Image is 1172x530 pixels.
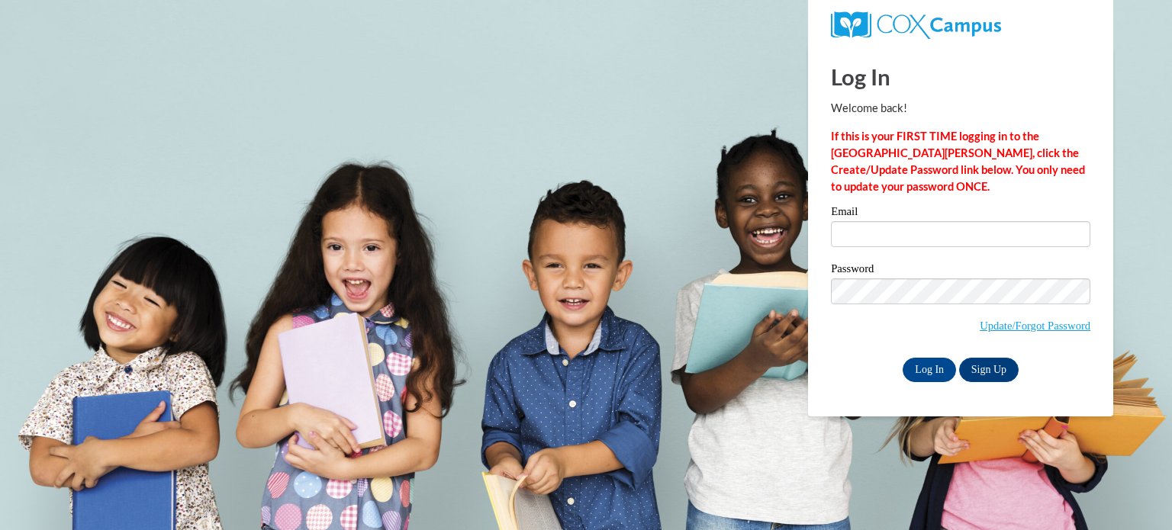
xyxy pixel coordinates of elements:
[959,358,1019,382] a: Sign Up
[831,100,1090,117] p: Welcome back!
[831,11,1001,39] img: COX Campus
[831,263,1090,278] label: Password
[831,130,1085,193] strong: If this is your FIRST TIME logging in to the [GEOGRAPHIC_DATA][PERSON_NAME], click the Create/Upd...
[831,18,1001,31] a: COX Campus
[831,206,1090,221] label: Email
[903,358,956,382] input: Log In
[831,61,1090,92] h1: Log In
[980,320,1090,332] a: Update/Forgot Password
